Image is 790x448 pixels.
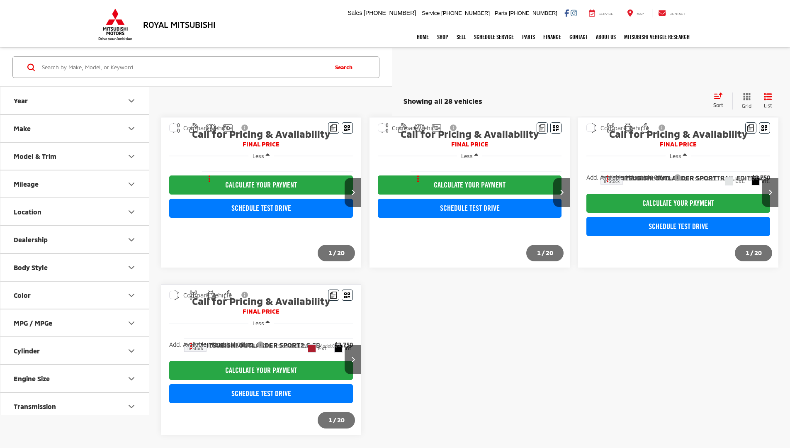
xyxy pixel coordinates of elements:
label: Compare Vehicle [586,124,649,132]
span: dropdown dots [417,175,419,182]
span: 20 [337,416,345,424]
a: About Us [592,27,620,47]
span: / [332,417,337,423]
div: Engine Size [14,375,50,382]
button: YearYear [0,87,150,114]
div: Body Style [126,263,136,273]
button: Actions [202,171,216,185]
button: LocationLocation [0,198,150,225]
a: Home [413,27,433,47]
span: 20 [337,249,345,256]
span: dropdown dots [190,342,192,349]
button: List View [758,93,778,110]
a: Finance [539,27,565,47]
span: Showing all 28 vehicles [404,97,482,105]
button: MakeMake [0,115,150,142]
div: Engine Size [126,374,136,384]
div: Dealership [14,236,48,243]
a: Sell [452,27,470,47]
span: / [749,250,754,256]
div: Mileage [14,180,39,188]
div: Color [14,291,31,299]
div: Location [126,207,136,217]
span: Map [637,12,644,16]
span: 1 [328,416,332,424]
a: Instagram: Click to visit our Instagram page [571,10,577,16]
button: Next image [762,178,778,207]
button: Next image [345,345,361,374]
div: Location [14,208,41,216]
div: Color [126,290,136,300]
div: Body Style [14,263,48,271]
button: Grid View [732,93,758,110]
a: Shop [433,27,452,47]
label: Compare Vehicle [378,124,440,132]
button: MileageMileage [0,170,150,197]
button: Select sort value [709,93,732,109]
h3: Royal Mitsubishi [143,20,216,29]
span: 1 [537,249,541,256]
button: Engine SizeEngine Size [0,365,150,392]
div: Model & Trim [14,152,56,160]
span: [PHONE_NUMBER] [441,10,490,16]
button: Actions [411,171,425,185]
span: Service [422,10,440,16]
button: ColorColor [0,282,150,309]
div: Year [14,97,28,105]
span: Service [599,12,613,16]
button: CylinderCylinder [0,337,150,364]
span: 20 [546,249,553,256]
button: MPG / MPGeMPG / MPGe [0,309,150,336]
span: 1 [746,249,749,256]
div: Make [14,124,31,132]
span: [PHONE_NUMBER] [364,10,416,16]
span: / [541,250,546,256]
a: Service [583,9,620,17]
button: Body StyleBody Style [0,254,150,281]
span: dropdown dots [209,175,210,182]
span: List [764,102,772,109]
div: MPG / MPGe [126,318,136,328]
button: Next image [345,178,361,207]
span: Grid [742,102,751,110]
a: Map [621,9,650,17]
div: Transmission [14,402,56,410]
button: Model & TrimModel & Trim [0,143,150,170]
button: View Disclaimer [238,286,252,304]
a: Contact [565,27,592,47]
div: Cylinder [126,346,136,356]
span: [PHONE_NUMBER] [509,10,557,16]
button: View Disclaimer [447,119,461,136]
button: Search [327,57,365,78]
div: Make [126,124,136,134]
button: Next image [553,178,570,207]
span: Contact [669,12,685,16]
input: Search by Make, Model, or Keyword [41,57,327,77]
span: Sort [713,102,723,108]
a: Contact [652,9,692,17]
span: 20 [754,249,762,256]
div: Year [126,96,136,106]
button: Actions [184,338,199,353]
span: dropdown dots [607,175,608,182]
div: Mileage [126,179,136,189]
div: MPG / MPGe [14,319,52,327]
label: Compare Vehicle [169,124,232,132]
button: View Disclaimer [238,119,252,136]
span: 1 [328,249,332,256]
button: TransmissionTransmission [0,393,150,420]
label: Compare Vehicle [169,291,232,299]
div: Dealership [126,235,136,245]
span: Parts [495,10,507,16]
div: Transmission [126,402,136,411]
a: Parts: Opens in a new tab [518,27,539,47]
span: Sales [348,10,362,16]
a: Schedule Service: Opens in a new tab [470,27,518,47]
span: / [332,250,337,256]
a: Mitsubishi Vehicle Research [620,27,694,47]
button: Actions [600,171,615,185]
a: Facebook: Click to visit our Facebook page [564,10,569,16]
button: DealershipDealership [0,226,150,253]
div: Cylinder [14,347,40,355]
